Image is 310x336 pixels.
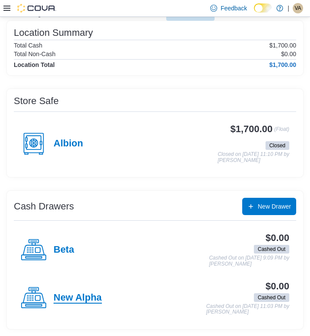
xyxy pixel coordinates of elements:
[17,4,56,13] img: Cova
[14,61,55,68] h4: Location Total
[14,96,59,106] h3: Store Safe
[254,245,289,254] span: Cashed Out
[54,244,74,256] h4: Beta
[14,51,56,57] h6: Total Non-Cash
[254,3,272,13] input: Dark Mode
[54,292,102,304] h4: New Alpha
[54,138,83,149] h4: Albion
[242,198,296,215] button: New Drawer
[14,42,42,49] h6: Total Cash
[221,4,247,13] span: Feedback
[269,142,285,149] span: Closed
[266,281,289,292] h3: $0.00
[258,294,285,301] span: Cashed Out
[258,245,285,253] span: Cashed Out
[281,51,296,57] p: $0.00
[288,3,289,13] p: |
[258,202,291,211] span: New Drawer
[269,42,296,49] p: $1,700.00
[254,293,289,302] span: Cashed Out
[218,152,289,163] p: Closed on [DATE] 11:10 PM by [PERSON_NAME]
[294,3,301,13] span: VA
[266,141,289,150] span: Closed
[14,28,93,38] h3: Location Summary
[231,124,273,134] h3: $1,700.00
[14,201,74,212] h3: Cash Drawers
[269,61,296,68] h4: $1,700.00
[209,255,289,267] p: Cashed Out on [DATE] 9:09 PM by [PERSON_NAME]
[274,124,289,139] p: (Float)
[293,3,303,13] div: Vanessa Ashmead
[206,304,289,315] p: Cashed Out on [DATE] 11:03 PM by [PERSON_NAME]
[266,233,289,243] h3: $0.00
